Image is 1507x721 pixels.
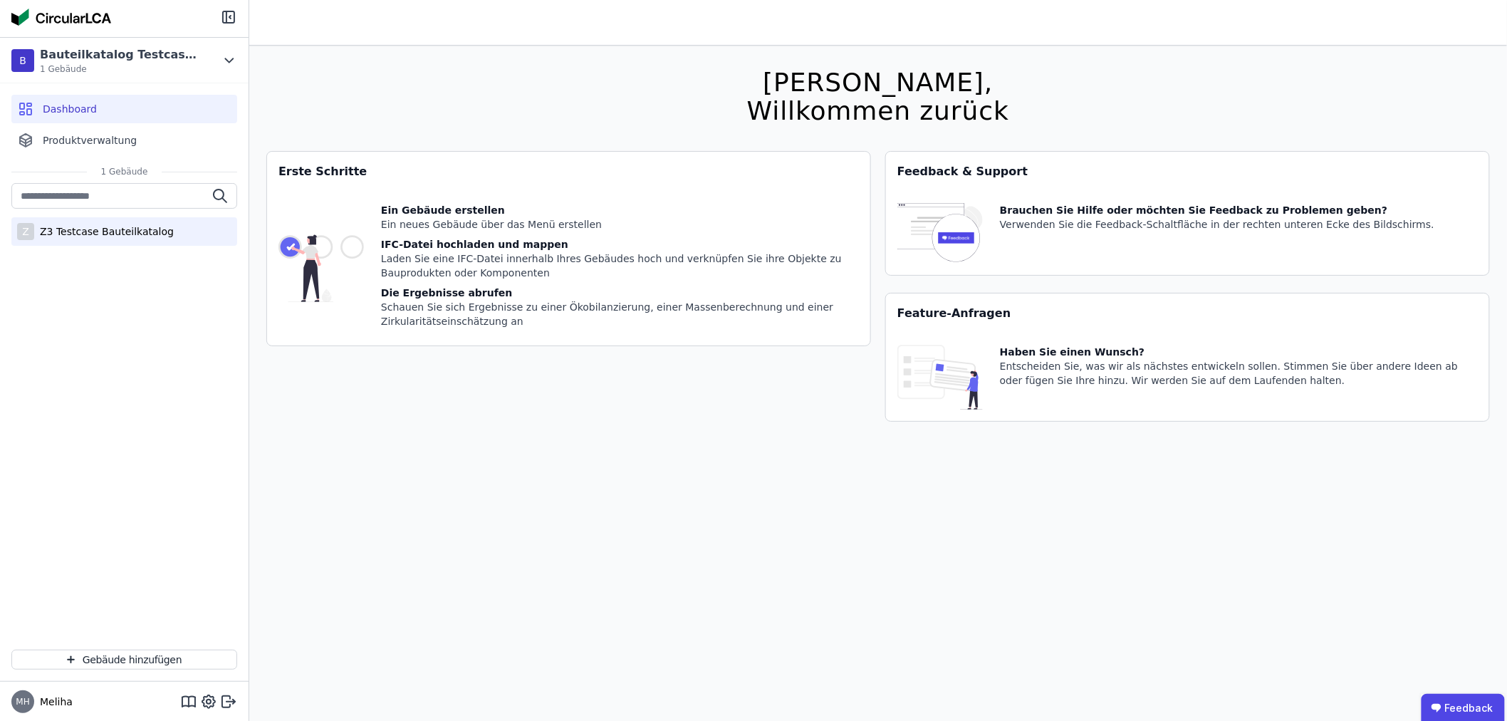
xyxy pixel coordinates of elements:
img: getting_started_tile-DrF_GRSv.svg [278,203,364,334]
div: Entscheiden Sie, was wir als nächstes entwickeln sollen. Stimmen Sie über andere Ideen ab oder fü... [1000,359,1478,388]
img: feature_request_tile-UiXE1qGU.svg [897,345,983,410]
img: feedback-icon-HCTs5lye.svg [897,203,983,264]
div: Willkommen zurück [747,97,1009,125]
div: Laden Sie eine IFC-Datei innerhalb Ihres Gebäudes hoch und verknüpfen Sie ihre Objekte zu Bauprod... [381,251,859,280]
span: Meliha [34,695,73,709]
span: 1 Gebäude [87,166,162,177]
div: B [11,49,34,72]
div: IFC-Datei hochladen und mappen [381,237,859,251]
div: Z3 Testcase Bauteilkatalog [34,224,174,239]
span: 1 Gebäude [40,63,204,75]
div: Ein Gebäude erstellen [381,203,859,217]
div: Bauteilkatalog Testcase Z3 [40,46,204,63]
div: Verwenden Sie die Feedback-Schaltfläche in der rechten unteren Ecke des Bildschirms. [1000,217,1434,232]
span: MH [16,697,29,706]
div: Ein neues Gebäude über das Menü erstellen [381,217,859,232]
div: Erste Schritte [267,152,870,192]
img: Concular [11,9,111,26]
div: Feedback & Support [886,152,1489,192]
button: Gebäude hinzufügen [11,650,237,670]
div: Z [17,223,34,240]
div: Brauchen Sie Hilfe oder möchten Sie Feedback zu Problemen geben? [1000,203,1434,217]
div: Schauen Sie sich Ergebnisse zu einer Ökobilanzierung, einer Massenberechnung und einer Zirkularit... [381,300,859,328]
div: Die Ergebnisse abrufen [381,286,859,300]
div: [PERSON_NAME], [747,68,1009,97]
span: Produktverwaltung [43,133,137,147]
div: Haben Sie einen Wunsch? [1000,345,1478,359]
div: Feature-Anfragen [886,294,1489,333]
span: Dashboard [43,102,97,116]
